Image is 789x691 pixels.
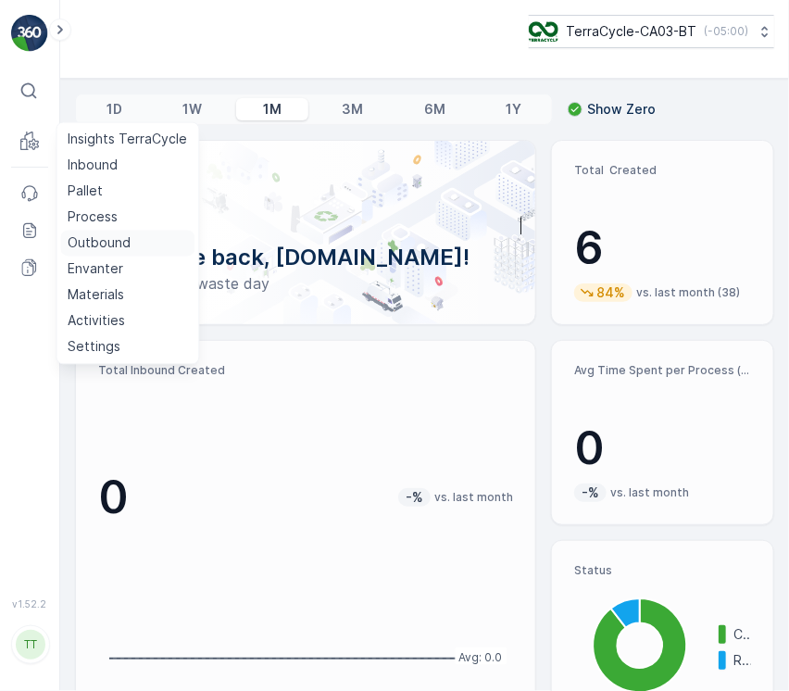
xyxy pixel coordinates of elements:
p: 1Y [506,100,521,119]
p: Welcome back, [DOMAIN_NAME]! [106,243,506,272]
p: -% [580,484,601,502]
p: 1M [263,100,282,119]
p: Requested [733,651,751,670]
p: 84% [595,283,627,302]
p: 0 [574,421,751,476]
img: TC_8rdWMmT.png [529,21,558,42]
p: Completed [733,625,751,644]
p: Status [574,563,751,578]
p: 0 [98,470,129,525]
p: vs. last month [610,485,689,500]
p: 1W [182,100,202,119]
p: 3M [342,100,363,119]
p: Avg Time Spent per Process (hr) [574,363,751,378]
div: TT [16,630,45,660]
p: Total Created [574,163,751,178]
p: 1D [106,100,122,119]
p: vs. last month [434,490,513,505]
p: 6M [424,100,445,119]
p: vs. last month (38) [636,285,740,300]
p: Have a zero-waste day [106,272,506,295]
span: v 1.52.2 [11,598,48,609]
button: TerraCycle-CA03-BT(-05:00) [529,15,774,48]
p: TerraCycle-CA03-BT [566,22,696,41]
p: ( -05:00 ) [704,24,748,39]
p: 6 [574,220,751,276]
button: TT [11,613,48,676]
p: Show Zero [587,100,656,119]
p: Total Inbound Created [98,363,513,378]
img: logo [11,15,48,52]
p: -% [404,488,425,507]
